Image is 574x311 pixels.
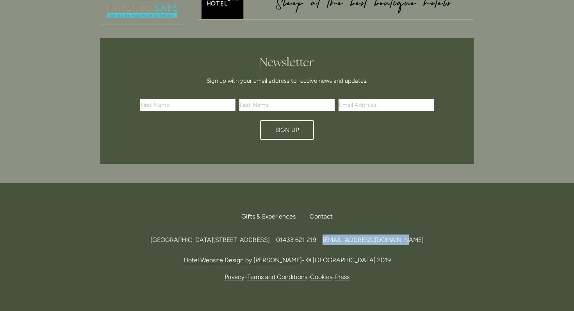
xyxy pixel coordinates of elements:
button: Sign Up [260,120,314,140]
span: [GEOGRAPHIC_DATA][STREET_ADDRESS] [150,236,270,243]
input: First Name [140,99,235,111]
a: Press [335,273,349,281]
p: - © [GEOGRAPHIC_DATA] 2019 [100,255,474,265]
a: Gifts & Experiences [241,208,302,225]
input: Last Name [239,99,335,111]
span: 01433 621 219 [276,236,316,243]
span: Gifts & Experiences [241,213,296,220]
p: - - - [100,272,474,282]
a: Cookies [310,273,332,281]
p: Sign up with your email address to receive news and updates. [143,76,431,85]
a: [EMAIL_ADDRESS][DOMAIN_NAME] [323,236,424,243]
a: Privacy [225,273,244,281]
h2: Newsletter [143,55,431,69]
span: Sign Up [275,126,299,133]
a: Hotel Website Design by [PERSON_NAME] [184,256,302,264]
div: Contact [303,208,333,225]
input: Email Address [339,99,434,111]
a: Terms and Conditions [247,273,307,281]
